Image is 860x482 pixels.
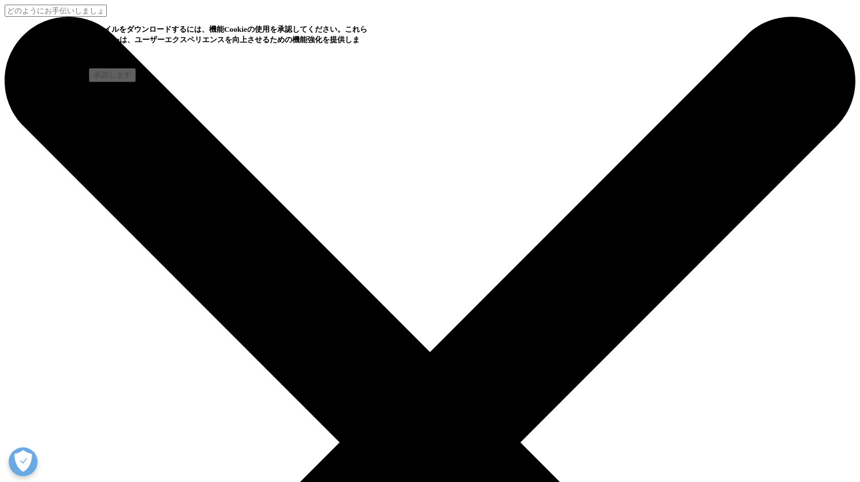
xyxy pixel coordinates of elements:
input: 承諾します [89,68,136,82]
font: ファイルをダウンロードするには、機能Cookieの使用を承認してください。これらのCookieは、ユーザーエクスペリエンスを向上させるための機能強化を提供します。 [89,25,367,54]
button: 優先設定センターを開く [9,447,38,476]
input: 検索 [5,5,107,17]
